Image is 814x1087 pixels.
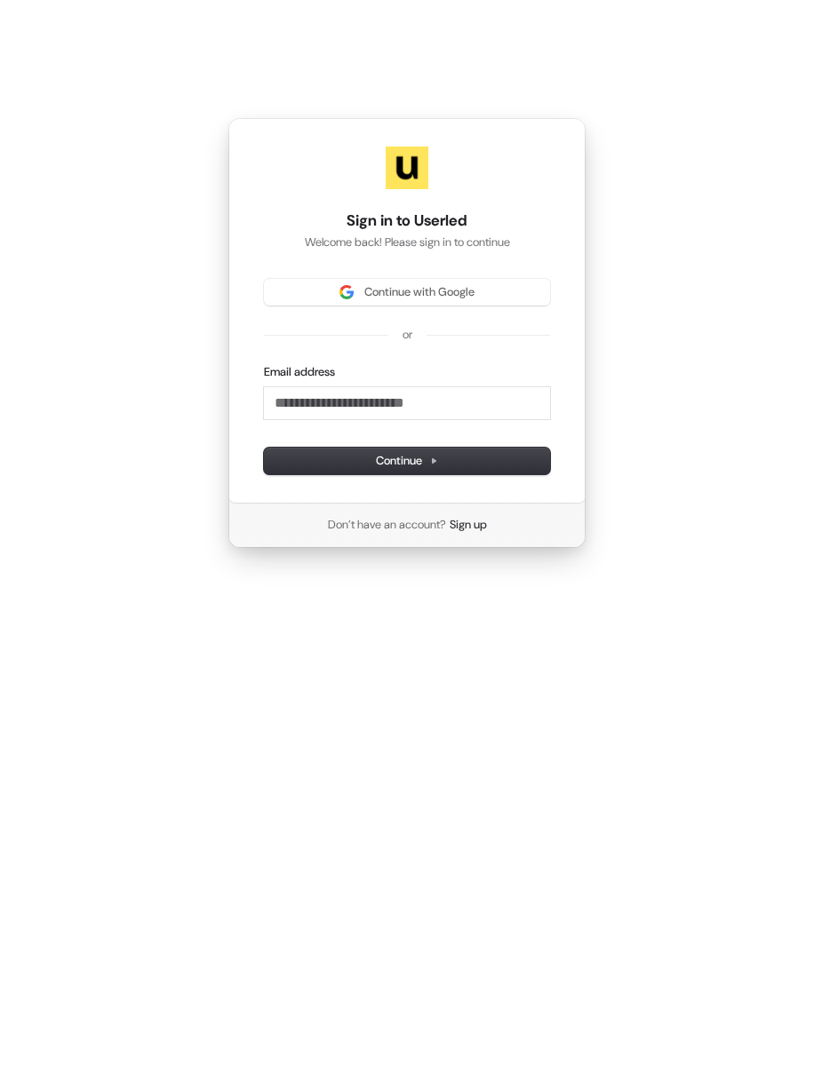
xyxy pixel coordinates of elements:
button: Sign in with GoogleContinue with Google [264,279,550,305]
h1: Sign in to Userled [264,210,550,232]
button: Continue [264,448,550,474]
a: Sign up [450,517,487,533]
span: Continue [376,453,438,469]
p: or [403,327,412,343]
span: Don’t have an account? [328,517,446,533]
span: Continue with Google [364,284,475,300]
label: Email address [264,364,335,380]
p: Welcome back! Please sign in to continue [264,234,550,250]
img: Userled [386,147,428,189]
img: Sign in with Google [339,285,354,299]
